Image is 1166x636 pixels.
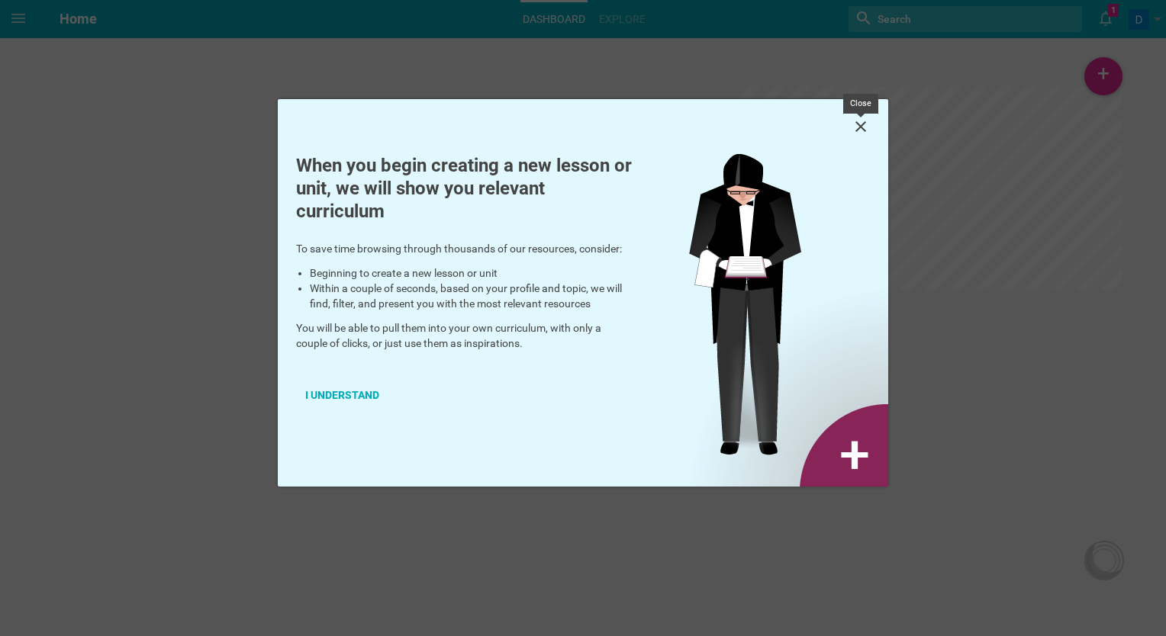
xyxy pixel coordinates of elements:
li: Beginning to create a new lesson or unit [310,265,632,281]
div: I understand [296,378,388,412]
div: To save time browsing through thousands of our resources, consider: You will be able to pull them... [278,154,650,439]
div: Close [843,94,878,114]
img: we-find-you-stuff.png [689,154,888,487]
li: Within a couple of seconds, based on your profile and topic, we will find, filter, and present yo... [310,281,632,311]
h1: When you begin creating a new lesson or unit, we will show you relevant curriculum [296,154,632,223]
